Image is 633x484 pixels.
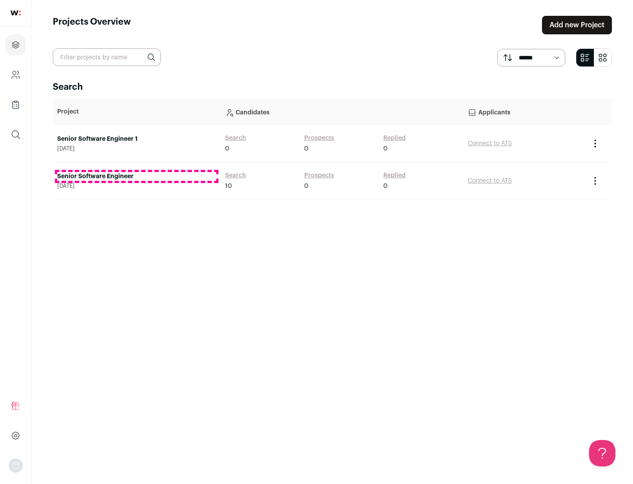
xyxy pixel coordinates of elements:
[225,171,246,180] a: Search
[5,94,26,115] a: Company Lists
[225,144,229,153] span: 0
[383,134,406,143] a: Replied
[383,171,406,180] a: Replied
[57,107,216,116] p: Project
[5,64,26,85] a: Company and ATS Settings
[304,134,334,143] a: Prospects
[304,171,334,180] a: Prospects
[383,144,388,153] span: 0
[225,182,232,191] span: 10
[11,11,21,15] img: wellfound-shorthand-0d5821cbd27db2630d0214b213865d53afaa358527fdda9d0ea32b1df1b89c2c.svg
[53,48,161,66] input: Filter projects by name
[468,103,581,121] p: Applicants
[57,145,216,152] span: [DATE]
[57,183,216,190] span: [DATE]
[304,182,309,191] span: 0
[57,135,216,143] a: Senior Software Engineer 1
[53,16,131,34] h1: Projects Overview
[53,81,612,93] h2: Search
[9,458,23,473] img: nopic.png
[468,178,512,184] a: Connect to ATS
[304,144,309,153] span: 0
[590,176,600,186] button: Project Actions
[225,134,246,143] a: Search
[468,140,512,147] a: Connect to ATS
[57,172,216,181] a: Senior Software Engineer
[5,34,26,55] a: Projects
[589,440,615,466] iframe: Help Scout Beacon - Open
[542,16,612,34] a: Add new Project
[590,138,600,149] button: Project Actions
[383,182,388,191] span: 0
[9,458,23,473] button: Open dropdown
[225,103,459,121] p: Candidates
